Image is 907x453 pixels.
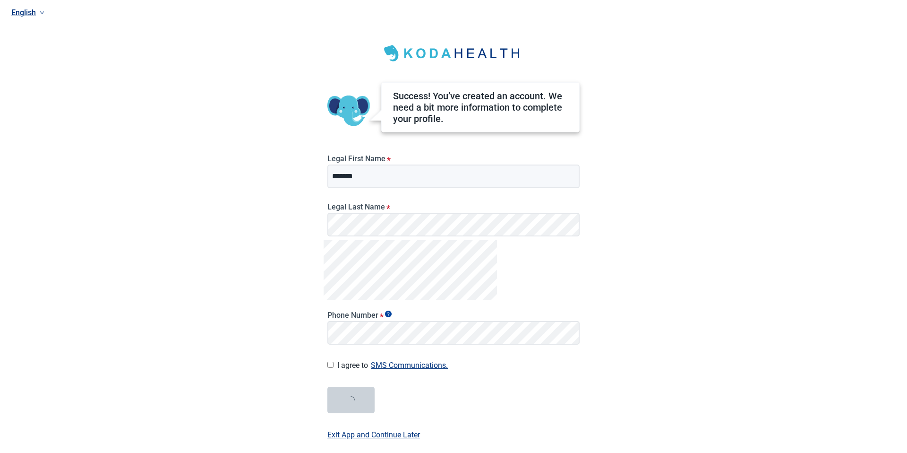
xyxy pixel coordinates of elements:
label: Phone Number [327,311,580,320]
span: down [40,10,44,15]
label: I agree to [337,359,580,372]
a: Current language: English [8,5,896,20]
div: Success! You’ve created an account. We need a bit more information to complete your profile. [393,90,568,124]
label: Exit App and Continue Later [327,429,420,441]
img: Koda Health [378,42,529,65]
button: I agree to [368,359,451,372]
label: Legal First Name [327,154,580,163]
img: Koda Elephant [327,90,370,132]
span: loading [347,396,355,404]
span: Show tooltip [385,311,392,317]
label: Legal Last Name [327,202,580,211]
